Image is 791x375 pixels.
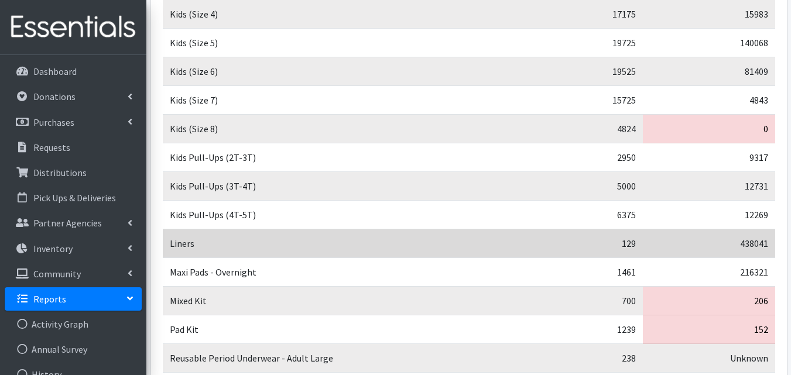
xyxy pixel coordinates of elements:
[490,86,643,115] td: 15725
[490,229,643,258] td: 129
[643,201,775,229] td: 12269
[643,258,775,287] td: 216321
[490,57,643,86] td: 19525
[5,312,142,336] a: Activity Graph
[163,201,490,229] td: Kids Pull-Ups (4T-5T)
[490,315,643,344] td: 1239
[490,115,643,143] td: 4824
[643,115,775,143] td: 0
[33,192,116,204] p: Pick Ups & Deliveries
[163,172,490,201] td: Kids Pull-Ups (3T-4T)
[33,217,102,229] p: Partner Agencies
[33,167,87,178] p: Distributions
[5,262,142,285] a: Community
[643,172,775,201] td: 12731
[490,287,643,315] td: 700
[5,111,142,134] a: Purchases
[5,60,142,83] a: Dashboard
[33,243,73,254] p: Inventory
[5,211,142,235] a: Partner Agencies
[5,136,142,159] a: Requests
[5,287,142,311] a: Reports
[643,86,775,115] td: 4843
[643,143,775,172] td: 9317
[163,115,490,143] td: Kids (Size 8)
[5,8,142,47] img: HumanEssentials
[5,186,142,209] a: Pick Ups & Deliveries
[643,344,775,373] td: Unknown
[163,229,490,258] td: Liners
[643,315,775,344] td: 152
[33,293,66,305] p: Reports
[643,287,775,315] td: 206
[33,66,77,77] p: Dashboard
[5,161,142,184] a: Distributions
[163,287,490,315] td: Mixed Kit
[163,29,490,57] td: Kids (Size 5)
[490,344,643,373] td: 238
[5,338,142,361] a: Annual Survey
[33,116,74,128] p: Purchases
[163,344,490,373] td: Reusable Period Underwear - Adult Large
[163,57,490,86] td: Kids (Size 6)
[163,315,490,344] td: Pad Kit
[490,143,643,172] td: 2950
[163,258,490,287] td: Maxi Pads - Overnight
[5,237,142,260] a: Inventory
[643,57,775,86] td: 81409
[643,229,775,258] td: 438041
[33,268,81,280] p: Community
[490,29,643,57] td: 19725
[490,172,643,201] td: 5000
[163,143,490,172] td: Kids Pull-Ups (2T-3T)
[33,142,70,153] p: Requests
[5,85,142,108] a: Donations
[490,201,643,229] td: 6375
[163,86,490,115] td: Kids (Size 7)
[490,258,643,287] td: 1461
[643,29,775,57] td: 140068
[33,91,76,102] p: Donations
